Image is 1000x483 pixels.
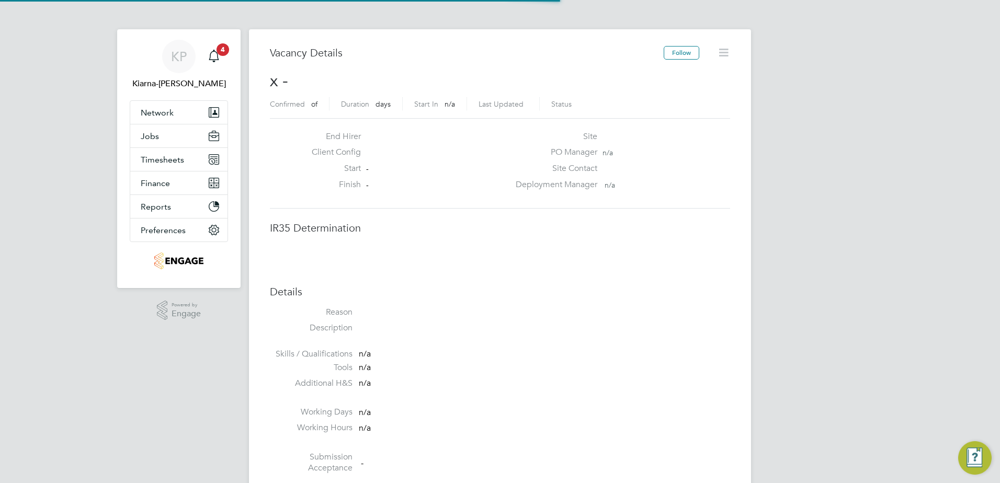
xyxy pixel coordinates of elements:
[509,131,597,142] label: Site
[117,29,241,288] nav: Main navigation
[270,452,353,474] label: Submission Acceptance
[141,178,170,188] span: Finance
[130,218,228,241] button: Preferences
[376,99,391,109] span: days
[172,301,201,309] span: Powered by
[303,163,361,174] label: Start
[359,408,371,418] span: n/a
[157,301,201,320] a: Powered byEngage
[311,99,317,109] span: of
[303,179,361,190] label: Finish
[303,131,361,142] label: End Hirer
[605,180,615,190] span: n/a
[130,101,228,124] button: Network
[509,163,597,174] label: Site Contact
[130,40,228,90] a: KPKiarna-[PERSON_NAME]
[366,180,369,190] span: -
[270,378,353,389] label: Additional H&S
[270,407,353,418] label: Working Days
[141,108,174,118] span: Network
[551,99,572,109] label: Status
[141,202,171,212] span: Reports
[270,285,730,298] h3: Details
[270,221,730,235] h3: IR35 Determination
[141,131,159,141] span: Jobs
[359,362,371,373] span: n/a
[130,195,228,218] button: Reports
[270,422,353,433] label: Working Hours
[270,99,305,109] label: Confirmed
[130,252,228,269] a: Go to home page
[270,323,353,333] label: Description
[509,147,597,158] label: PO Manager
[509,179,597,190] label: Deployment Manager
[130,171,228,194] button: Finance
[154,252,203,269] img: modedge-logo-retina.png
[445,99,455,109] span: n/a
[141,225,186,235] span: Preferences
[958,441,992,475] button: Engage Resource Center
[359,349,371,359] span: n/a
[141,155,184,165] span: Timesheets
[270,349,353,360] label: Skills / Qualifications
[303,147,361,158] label: Client Config
[203,40,224,73] a: 4
[130,77,228,90] span: Kiarna-Jade Palmer
[361,457,363,468] span: -
[359,423,371,433] span: n/a
[359,378,371,388] span: n/a
[270,362,353,373] label: Tools
[366,164,369,174] span: -
[130,124,228,147] button: Jobs
[270,307,353,318] label: Reason
[270,46,664,60] h3: Vacancy Details
[270,71,288,91] span: x -
[217,43,229,56] span: 4
[171,50,187,63] span: KP
[664,46,699,60] button: Follow
[479,99,524,109] label: Last Updated
[130,148,228,171] button: Timesheets
[341,99,369,109] label: Duration
[603,148,613,157] span: n/a
[172,309,201,318] span: Engage
[414,99,438,109] label: Start In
